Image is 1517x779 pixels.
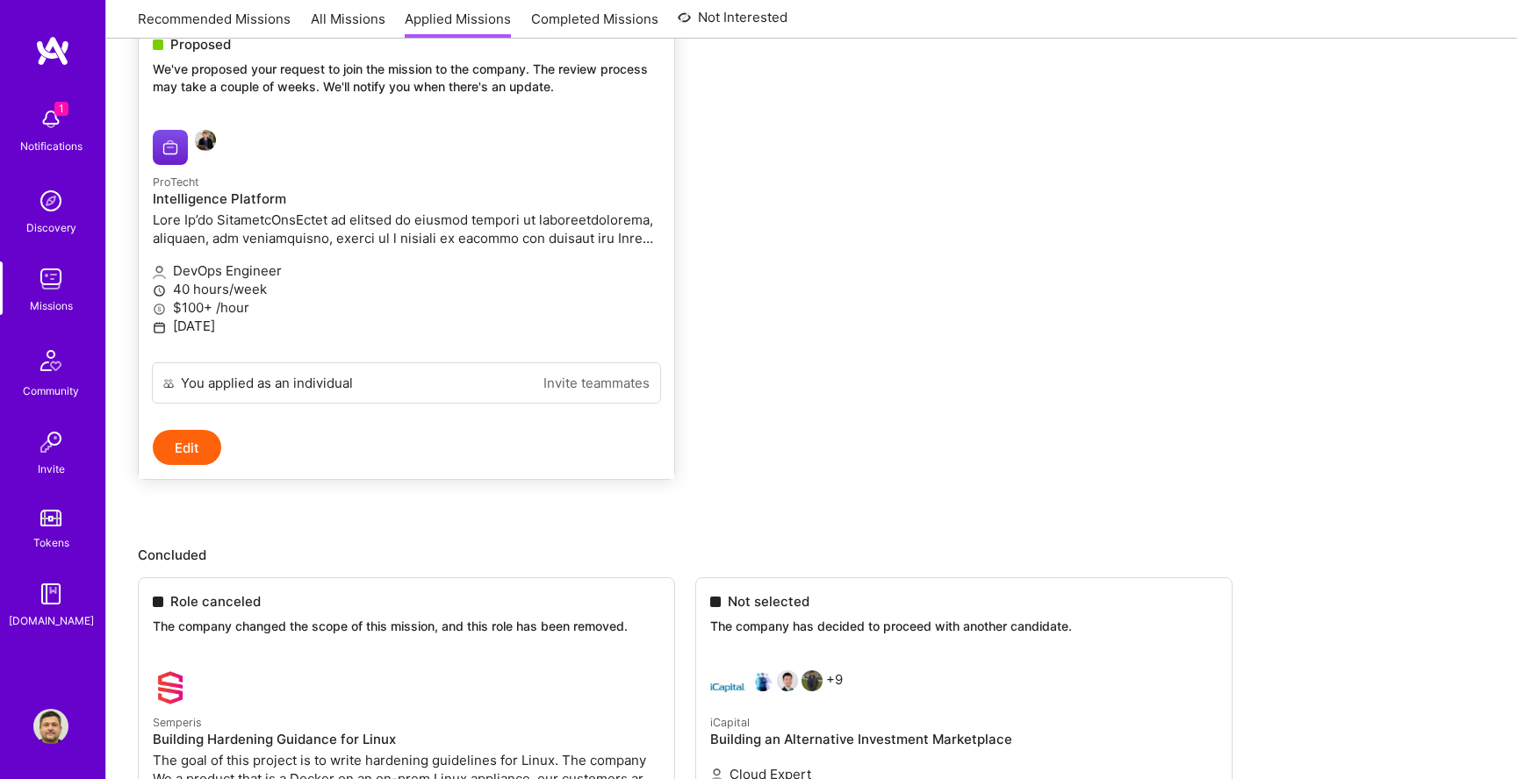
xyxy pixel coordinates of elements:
[170,35,231,54] span: Proposed
[153,618,660,635] p: The company changed the scope of this mission, and this role has been removed.
[311,10,385,39] a: All Missions
[153,61,660,95] p: We've proposed your request to join the mission to the company. The review process may take a cou...
[33,709,68,744] img: User Avatar
[543,374,650,392] a: Invite teammates
[29,709,73,744] a: User Avatar
[710,670,745,705] img: iCapital company logo
[153,716,202,729] small: Semperis
[802,670,823,691] img: Adam Mostafa
[710,618,1218,635] p: The company has decided to proceed with another candidate.
[710,670,843,705] div: +9
[38,460,65,478] div: Invite
[752,670,773,691] img: Nick Kammerdiener
[710,732,1218,747] h4: Building an Alternative Investment Marketplace
[195,130,216,151] img: Elon Salfati
[40,510,61,526] img: tokens
[33,102,68,137] img: bell
[153,191,660,207] h4: Intelligence Platform
[54,102,68,116] span: 1
[678,7,787,39] a: Not Interested
[153,732,660,747] h4: Building Hardening Guidance for Linux
[30,297,73,315] div: Missions
[153,175,199,189] small: ProTecht
[153,211,660,247] p: Lore Ip’do SitametcOnsEctet ad elitsed do eiusmod tempori ut laboreetdolorema, aliquaen, adm veni...
[33,576,68,611] img: guide book
[153,284,166,297] i: icon Clock
[405,10,511,39] a: Applied Missions
[33,425,68,460] img: Invite
[153,298,660,317] p: $100+ /hour
[33,261,68,297] img: teamwork
[153,266,166,279] i: icon Applicant
[728,592,809,611] span: Not selected
[33,533,69,552] div: Tokens
[181,374,353,392] div: You applied as an individual
[153,280,660,298] p: 40 hours/week
[9,611,94,630] div: [DOMAIN_NAME]
[777,670,798,691] img: Ben Liang
[153,130,188,165] img: ProTecht company logo
[138,10,291,39] a: Recommended Missions
[26,218,76,237] div: Discovery
[33,183,68,218] img: discovery
[153,303,166,316] i: icon MoneyGray
[153,321,166,334] i: icon Calendar
[710,716,750,729] small: iCapital
[30,339,72,382] img: Community
[138,546,1485,564] p: Concluded
[153,430,221,465] button: Edit
[153,670,188,705] img: Semperis company logo
[153,261,660,280] p: DevOps Engineer
[20,137,83,155] div: Notifications
[23,382,79,400] div: Community
[153,317,660,335] p: [DATE]
[170,592,261,611] span: Role canceled
[139,116,674,362] a: ProTecht company logoElon SalfatiProTechtIntelligence PlatformLore Ip’do SitametcOnsEctet ad elit...
[35,35,70,67] img: logo
[531,10,658,39] a: Completed Missions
